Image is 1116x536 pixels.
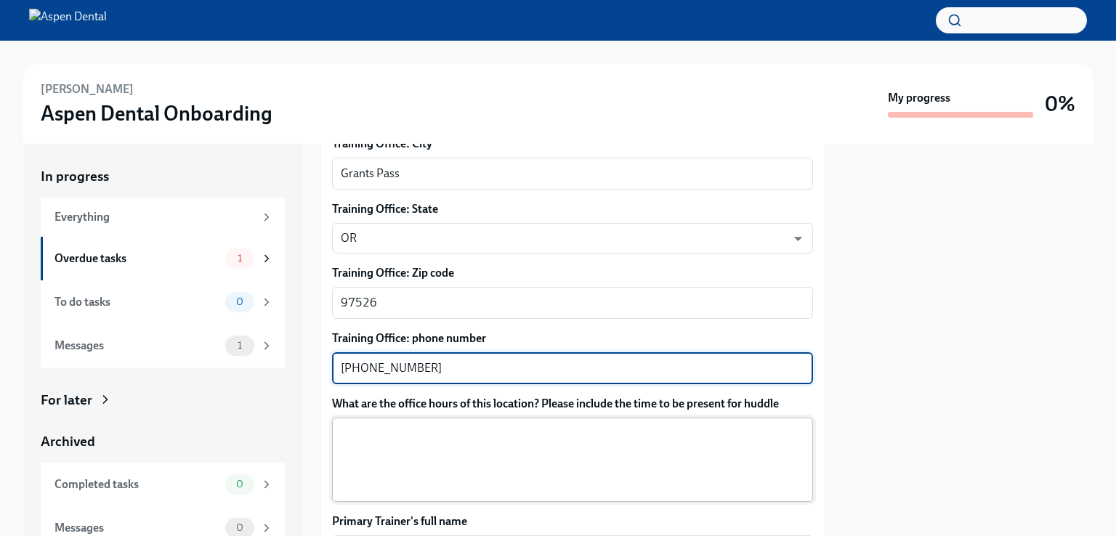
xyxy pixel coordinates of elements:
label: Training Office: phone number [332,330,813,346]
textarea: Grants Pass [341,165,804,182]
span: 0 [227,296,252,307]
a: Completed tasks0 [41,463,285,506]
a: Overdue tasks1 [41,237,285,280]
span: 0 [227,479,252,490]
div: For later [41,391,92,410]
h3: 0% [1045,91,1075,117]
span: 0 [227,522,252,533]
h3: Aspen Dental Onboarding [41,100,272,126]
a: Everything [41,198,285,237]
div: Completed tasks [54,476,219,492]
label: Training Office: City [332,136,813,152]
h6: [PERSON_NAME] [41,81,134,97]
a: In progress [41,167,285,186]
a: To do tasks0 [41,280,285,324]
strong: My progress [888,90,950,106]
label: Training Office: State [332,201,813,217]
a: Messages1 [41,324,285,368]
a: For later [41,391,285,410]
div: Overdue tasks [54,251,219,267]
label: Training Office: Zip code [332,265,813,281]
div: Everything [54,209,254,225]
label: Primary Trainer's full name [332,513,813,529]
div: OR [332,223,813,253]
div: Messages [54,338,219,354]
textarea: [PHONE_NUMBER] [341,360,804,377]
div: To do tasks [54,294,219,310]
textarea: 97526 [341,294,804,312]
div: Messages [54,520,219,536]
a: Archived [41,432,285,451]
img: Aspen Dental [29,9,107,32]
span: 1 [229,253,251,264]
span: 1 [229,340,251,351]
label: What are the office hours of this location? Please include the time to be present for huddle [332,396,813,412]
